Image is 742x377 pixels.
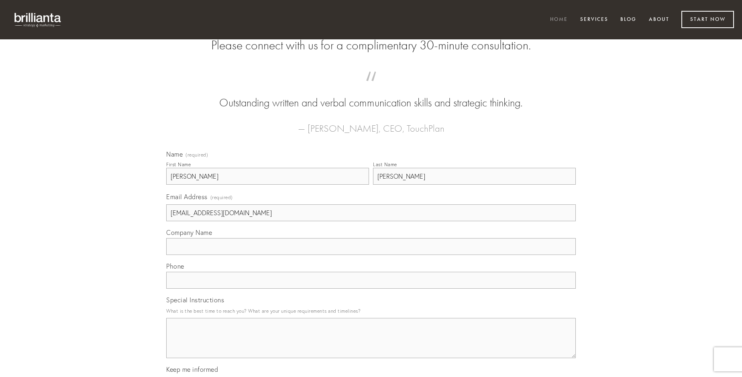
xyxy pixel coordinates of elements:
[179,79,563,111] blockquote: Outstanding written and verbal communication skills and strategic thinking.
[8,8,68,31] img: brillianta - research, strategy, marketing
[166,365,218,373] span: Keep me informed
[166,296,224,304] span: Special Instructions
[644,13,675,26] a: About
[166,193,208,201] span: Email Address
[166,161,191,167] div: First Name
[166,150,183,158] span: Name
[179,111,563,137] figcaption: — [PERSON_NAME], CEO, TouchPlan
[681,11,734,28] a: Start Now
[166,306,576,316] p: What is the best time to reach you? What are your unique requirements and timelines?
[373,161,397,167] div: Last Name
[615,13,642,26] a: Blog
[166,38,576,53] h2: Please connect with us for a complimentary 30-minute consultation.
[166,228,212,236] span: Company Name
[166,262,184,270] span: Phone
[575,13,614,26] a: Services
[545,13,573,26] a: Home
[179,79,563,95] span: “
[210,192,233,203] span: (required)
[185,153,208,157] span: (required)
